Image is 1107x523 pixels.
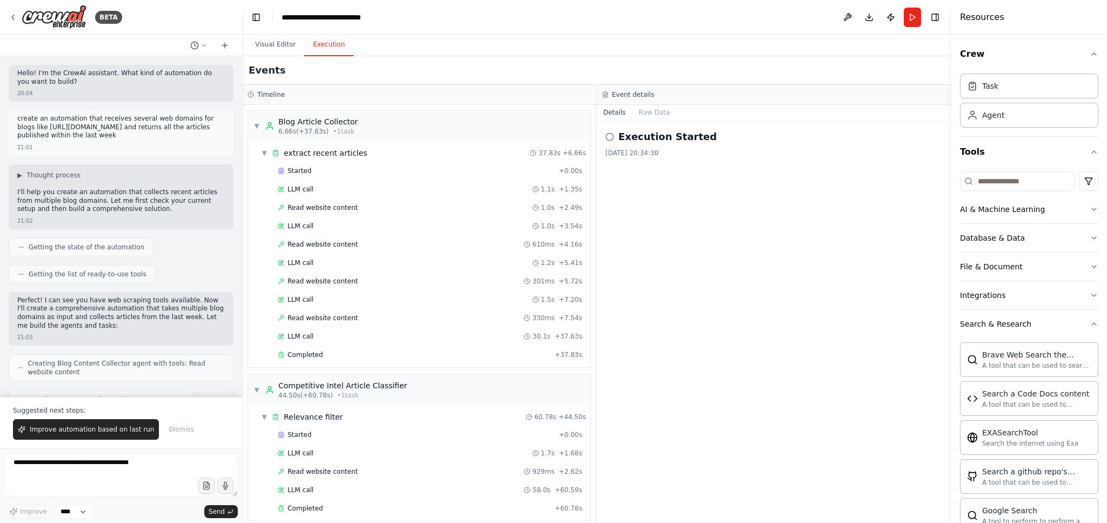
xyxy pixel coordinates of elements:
[960,224,1098,252] button: Database & Data
[29,243,144,251] span: Getting the state of the automation
[17,333,33,341] div: 21:03
[960,290,1005,301] div: Integrations
[982,505,1091,516] div: Google Search
[278,116,358,127] div: Blog Article Collector
[960,195,1098,223] button: AI & Machine Learning
[960,137,1098,167] button: Tools
[288,222,314,230] span: LLM call
[541,449,555,458] span: 1.7s
[559,222,582,230] span: + 3.54s
[288,277,358,286] span: Read website content
[612,90,654,99] h3: Event details
[982,110,1004,121] div: Agent
[17,217,33,225] div: 21:02
[304,34,354,56] button: Execution
[186,39,212,52] button: Switch to previous chat
[541,185,555,194] span: 1.1s
[967,471,978,482] img: GithubSearchTool
[254,122,260,130] span: ▼
[960,310,1098,338] button: Search & Research
[249,63,285,78] h2: Events
[967,354,978,365] img: BraveSearchTool
[209,507,225,516] span: Send
[532,240,555,249] span: 610ms
[538,149,561,157] span: 37.83s
[541,295,555,304] span: 1.5s
[563,149,586,157] span: + 6.66s
[288,240,358,249] span: Read website content
[532,467,555,476] span: 929ms
[17,296,225,330] p: Perfect! I can see you have web scraping tools available. Now I'll create a comprehensive automat...
[261,149,268,157] span: ▼
[982,361,1091,370] div: A tool that can be used to search the internet with a search_query.
[217,478,234,494] button: Click to speak your automation idea
[559,240,582,249] span: + 4.16s
[541,222,555,230] span: 1.0s
[246,34,304,56] button: Visual Editor
[216,39,234,52] button: Start a new chat
[960,39,1098,69] button: Crew
[20,507,46,516] span: Improve
[960,11,1004,24] h4: Resources
[967,510,978,521] img: SerpApiGoogleSearchTool
[555,486,582,494] span: + 60.59s
[13,406,229,415] p: Suggested next steps:
[960,233,1025,243] div: Database & Data
[278,391,333,400] span: 44.50s (+60.78s)
[26,171,81,180] span: Thought process
[288,504,323,513] span: Completed
[559,185,582,194] span: + 1.35s
[982,388,1091,399] div: Search a Code Docs content
[17,115,225,140] p: create an automation that receives several web domains for blogs like [URL][DOMAIN_NAME] and retu...
[17,171,81,180] button: ▶Thought process
[559,295,582,304] span: + 7.20s
[4,505,51,519] button: Improve
[982,81,998,91] div: Task
[288,332,314,341] span: LLM call
[288,259,314,267] span: LLM call
[532,277,555,286] span: 301ms
[982,427,1078,438] div: EXASearchTool
[982,400,1091,409] div: A tool that can be used to semantic search a query from a Code Docs content.
[535,413,557,421] span: 60.78s
[288,167,311,175] span: Started
[960,253,1098,281] button: File & Document
[278,380,407,391] div: Competitive Intel Article Classifier
[288,486,314,494] span: LLM call
[284,412,343,422] div: Relevance filter
[982,349,1091,360] div: Brave Web Search the internet
[278,127,329,136] span: 6.66s (+37.83s)
[960,281,1098,309] button: Integrations
[967,432,978,443] img: EXASearchTool
[532,314,555,322] span: 330ms
[559,314,582,322] span: + 7.54s
[532,332,550,341] span: 30.1s
[288,431,311,439] span: Started
[559,167,582,175] span: + 0.00s
[982,466,1091,477] div: Search a github repo's content
[22,5,86,29] img: Logo
[17,89,33,97] div: 20:04
[28,359,224,376] span: Creating Blog Content Collector agent with tools: Read website content
[254,386,260,394] span: ▼
[555,504,582,513] span: + 60.78s
[618,129,717,144] h2: Execution Started
[17,171,22,180] span: ▶
[597,105,632,120] button: Details
[95,11,122,24] div: BETA
[967,393,978,404] img: CodeDocsSearchTool
[17,69,225,86] p: Hello! I'm the CrewAI assistant. What kind of automation do you want to build?
[163,419,199,440] button: Dismiss
[541,259,555,267] span: 1.2s
[282,12,361,23] nav: breadcrumb
[29,395,184,403] span: Creating Content Analyzer and Formatter agent
[288,350,323,359] span: Completed
[555,332,582,341] span: + 37.63s
[17,188,225,214] p: I'll help you create an automation that collects recent articles from multiple blog domains. Let ...
[558,413,586,421] span: + 44.50s
[559,259,582,267] span: + 5.41s
[928,10,943,25] button: Hide right sidebar
[532,486,550,494] span: 58.0s
[284,148,368,158] div: extract recent articles
[559,467,582,476] span: + 2.62s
